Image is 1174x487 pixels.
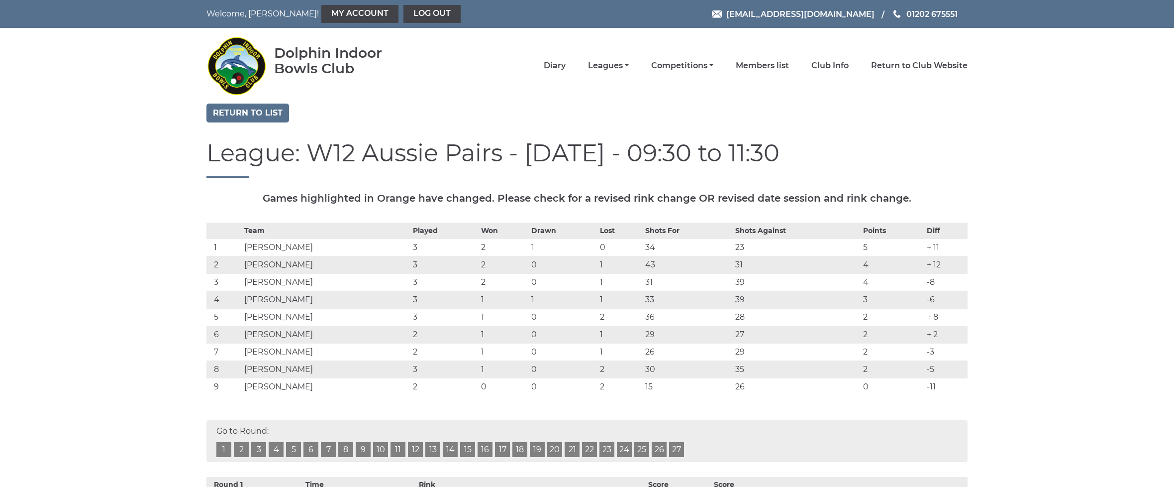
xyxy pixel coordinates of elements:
[643,223,733,239] th: Shots For
[321,5,398,23] a: My Account
[512,442,527,457] a: 18
[643,361,733,378] td: 30
[479,273,529,291] td: 2
[643,326,733,343] td: 29
[410,256,479,273] td: 3
[479,308,529,326] td: 1
[410,308,479,326] td: 3
[597,326,643,343] td: 1
[652,442,667,457] a: 26
[206,343,242,361] td: 7
[726,9,875,18] span: [EMAIL_ADDRESS][DOMAIN_NAME]
[861,343,924,361] td: 2
[410,361,479,378] td: 3
[242,326,410,343] td: [PERSON_NAME]
[303,442,318,457] a: 6
[460,442,475,457] a: 15
[669,442,684,457] a: 27
[565,442,580,457] a: 21
[597,343,643,361] td: 1
[861,273,924,291] td: 4
[861,256,924,273] td: 4
[643,256,733,273] td: 43
[544,60,566,71] a: Diary
[736,60,789,71] a: Members list
[479,239,529,256] td: 2
[906,9,958,18] span: 01202 675551
[479,291,529,308] td: 1
[408,442,423,457] a: 12
[733,308,861,326] td: 28
[651,60,713,71] a: Competitions
[924,239,968,256] td: + 11
[242,343,410,361] td: [PERSON_NAME]
[597,291,643,308] td: 1
[251,442,266,457] a: 3
[242,378,410,395] td: [PERSON_NAME]
[479,223,529,239] th: Won
[529,378,597,395] td: 0
[242,223,410,239] th: Team
[242,273,410,291] td: [PERSON_NAME]
[893,10,900,18] img: Phone us
[206,31,266,101] img: Dolphin Indoor Bowls Club
[479,378,529,395] td: 0
[206,291,242,308] td: 4
[643,239,733,256] td: 34
[410,326,479,343] td: 2
[547,442,562,457] a: 20
[242,256,410,273] td: [PERSON_NAME]
[206,378,242,395] td: 9
[495,442,510,457] a: 17
[529,326,597,343] td: 0
[924,343,968,361] td: -3
[597,361,643,378] td: 2
[597,223,643,239] th: Lost
[924,223,968,239] th: Diff
[410,239,479,256] td: 3
[861,361,924,378] td: 2
[712,8,875,20] a: Email [EMAIL_ADDRESS][DOMAIN_NAME]
[924,256,968,273] td: + 12
[206,420,968,462] div: Go to Round:
[733,256,861,273] td: 31
[321,442,336,457] a: 7
[216,442,231,457] a: 1
[410,291,479,308] td: 3
[733,326,861,343] td: 27
[206,193,968,204] h5: Games highlighted in Orange have changed. Please check for a revised rink change OR revised date ...
[811,60,849,71] a: Club Info
[529,239,597,256] td: 1
[425,442,440,457] a: 13
[924,308,968,326] td: + 8
[924,291,968,308] td: -6
[924,378,968,395] td: -11
[206,5,515,23] nav: Welcome, [PERSON_NAME]!
[861,239,924,256] td: 5
[733,378,861,395] td: 26
[597,239,643,256] td: 0
[643,343,733,361] td: 26
[206,239,242,256] td: 1
[643,378,733,395] td: 15
[924,361,968,378] td: -5
[733,291,861,308] td: 39
[206,308,242,326] td: 5
[733,239,861,256] td: 23
[529,223,597,239] th: Drawn
[479,326,529,343] td: 1
[861,378,924,395] td: 0
[861,308,924,326] td: 2
[529,291,597,308] td: 1
[338,442,353,457] a: 8
[206,256,242,273] td: 2
[599,442,614,457] a: 23
[356,442,371,457] a: 9
[924,273,968,291] td: -8
[871,60,968,71] a: Return to Club Website
[206,273,242,291] td: 3
[733,273,861,291] td: 39
[242,239,410,256] td: [PERSON_NAME]
[597,256,643,273] td: 1
[403,5,461,23] a: Log out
